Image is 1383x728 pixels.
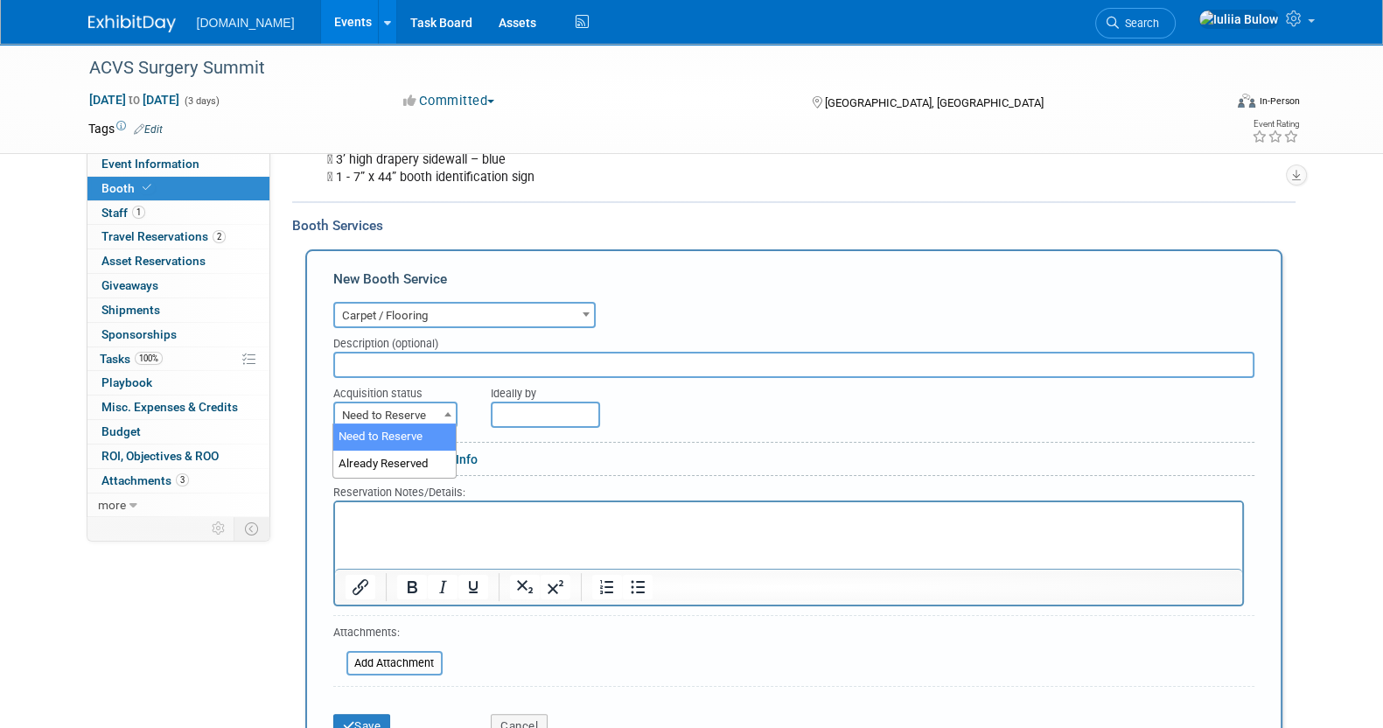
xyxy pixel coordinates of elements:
[101,229,226,243] span: Travel Reservations
[335,502,1242,569] iframe: Rich Text Area
[333,378,465,402] div: Acquisition status
[397,92,501,110] button: Committed
[333,328,1254,352] div: Description (optional)
[333,625,443,645] div: Attachments:
[101,254,206,268] span: Asset Reservations
[101,473,189,487] span: Attachments
[87,444,269,468] a: ROI, Objectives & ROO
[101,424,141,438] span: Budget
[101,278,158,292] span: Giveaways
[101,303,160,317] span: Shipments
[622,575,652,599] button: Bullet list
[87,298,269,322] a: Shipments
[509,575,539,599] button: Subscript
[88,92,180,108] span: [DATE] [DATE]
[100,352,163,366] span: Tasks
[333,402,458,428] span: Need to Reserve
[126,93,143,107] span: to
[427,575,457,599] button: Italic
[87,493,269,517] a: more
[333,302,596,328] span: Carpet / Flooring
[1258,94,1299,108] div: In-Person
[458,575,487,599] button: Underline
[87,152,269,176] a: Event Information
[101,375,152,389] span: Playbook
[292,216,1296,235] div: Booth Services
[132,206,145,219] span: 1
[591,575,621,599] button: Numbered list
[1095,8,1176,38] a: Search
[101,206,145,220] span: Staff
[101,181,155,195] span: Booth
[183,95,220,107] span: (3 days)
[197,16,295,30] span: [DOMAIN_NAME]
[87,347,269,371] a: Tasks100%
[101,157,199,171] span: Event Information
[333,483,1244,500] div: Reservation Notes/Details:
[1251,120,1298,129] div: Event Rating
[88,15,176,32] img: ExhibitDay
[101,400,238,414] span: Misc. Expenses & Credits
[87,371,269,395] a: Playbook
[143,183,151,192] i: Booth reservation complete
[87,249,269,273] a: Asset Reservations
[134,123,163,136] a: Edit
[333,451,456,478] li: Already Reserved
[825,96,1044,109] span: [GEOGRAPHIC_DATA], [GEOGRAPHIC_DATA]
[87,201,269,225] a: Staff1
[204,517,234,540] td: Personalize Event Tab Strip
[87,177,269,200] a: Booth
[335,304,594,328] span: Carpet / Flooring
[135,352,163,365] span: 100%
[101,327,177,341] span: Sponsorships
[540,575,569,599] button: Superscript
[176,473,189,486] span: 3
[87,395,269,419] a: Misc. Expenses & Credits
[333,423,456,451] li: Need to Reserve
[346,575,375,599] button: Insert/edit link
[101,449,219,463] span: ROI, Objectives & ROO
[87,225,269,248] a: Travel Reservations2
[335,403,456,428] span: Need to Reserve
[234,517,269,540] td: Toggle Event Tabs
[491,378,1175,402] div: Ideally by
[87,274,269,297] a: Giveaways
[1198,10,1279,29] img: Iuliia Bulow
[1238,94,1255,108] img: Format-Inperson.png
[396,575,426,599] button: Bold
[333,269,1254,297] div: New Booth Service
[1120,91,1300,117] div: Event Format
[83,52,1197,84] div: ACVS Surgery Summit
[1119,17,1159,30] span: Search
[87,469,269,493] a: Attachments3
[88,120,163,137] td: Tags
[87,323,269,346] a: Sponsorships
[213,230,226,243] span: 2
[98,498,126,512] span: more
[87,420,269,444] a: Budget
